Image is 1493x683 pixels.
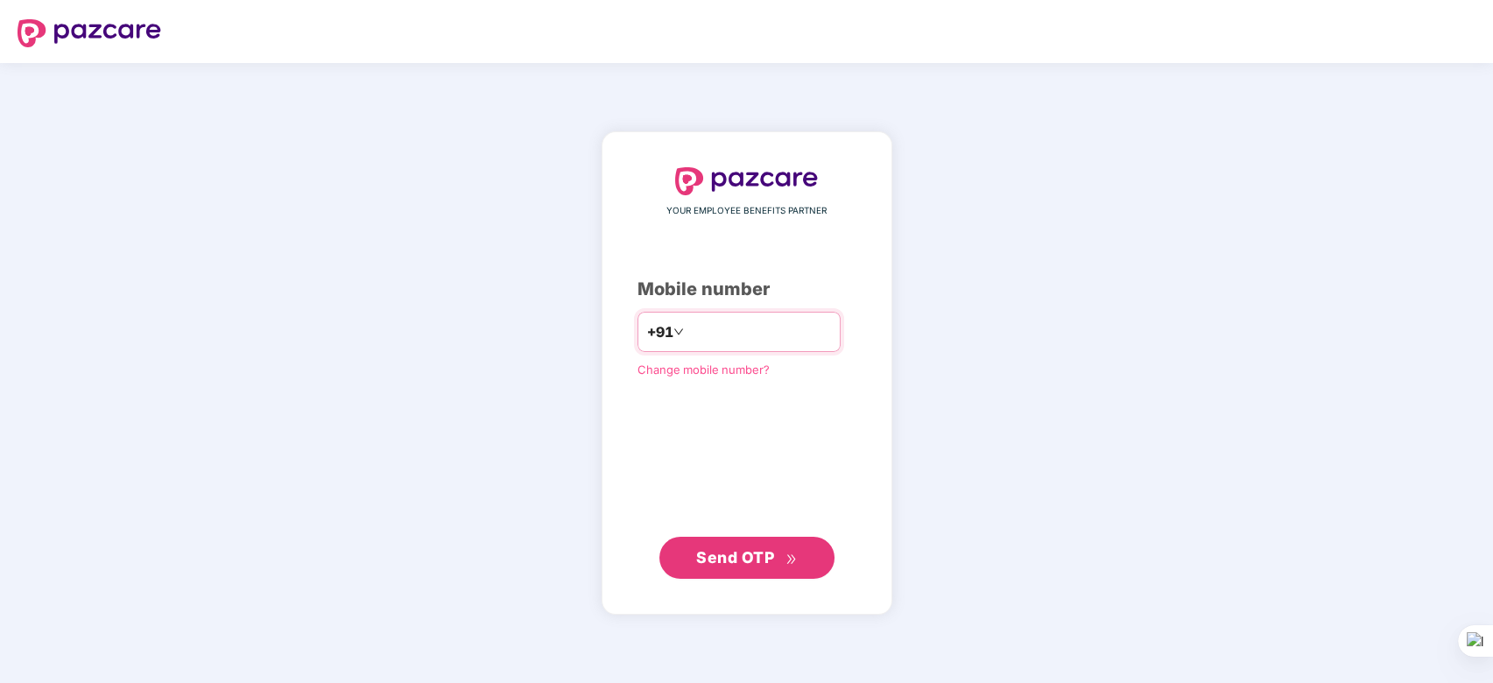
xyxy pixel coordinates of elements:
[673,327,684,337] span: down
[666,204,827,218] span: YOUR EMPLOYEE BENEFITS PARTNER
[637,276,856,303] div: Mobile number
[785,553,797,565] span: double-right
[675,167,819,195] img: logo
[647,321,673,343] span: +91
[659,537,835,579] button: Send OTPdouble-right
[696,548,774,567] span: Send OTP
[637,363,770,377] a: Change mobile number?
[18,19,161,47] img: logo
